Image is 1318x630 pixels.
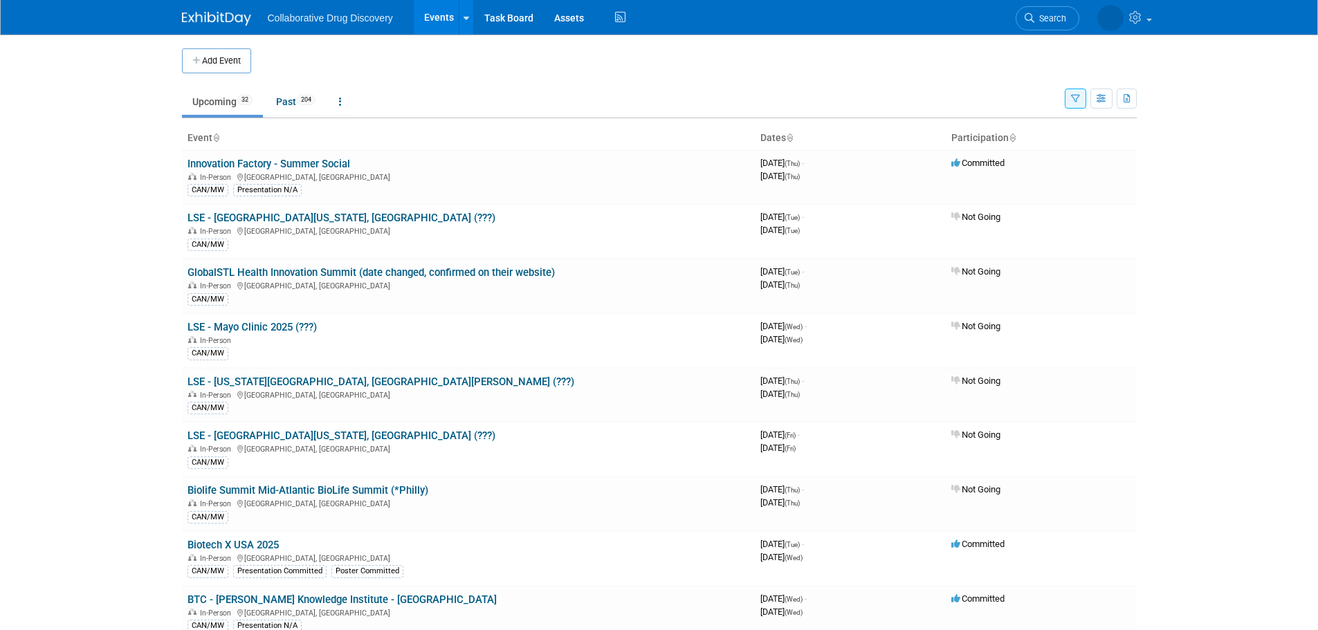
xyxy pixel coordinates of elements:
[187,565,228,577] div: CAN/MW
[182,48,251,73] button: Add Event
[297,95,315,105] span: 204
[802,539,804,549] span: -
[200,445,235,454] span: In-Person
[266,89,326,115] a: Past204
[760,376,804,386] span: [DATE]
[785,173,800,180] span: (Thu)
[805,321,807,331] span: -
[760,484,804,494] span: [DATE]
[785,609,803,616] span: (Wed)
[786,132,793,143] a: Sort by Start Date
[802,484,804,494] span: -
[188,281,196,288] img: In-Person Event
[760,212,804,222] span: [DATE]
[188,391,196,398] img: In-Person Event
[187,456,228,469] div: CAN/MW
[187,266,555,279] a: GlobalSTL Health Innovation Summit (date changed, confirmed on their website)
[951,376,1000,386] span: Not Going
[785,323,803,331] span: (Wed)
[951,484,1000,494] span: Not Going
[760,334,803,344] span: [DATE]
[760,593,807,604] span: [DATE]
[187,539,279,551] a: Biotech X USA 2025
[798,429,800,440] span: -
[187,402,228,414] div: CAN/MW
[188,173,196,180] img: In-Person Event
[182,127,755,150] th: Event
[187,552,749,563] div: [GEOGRAPHIC_DATA], [GEOGRAPHIC_DATA]
[187,484,428,497] a: Biolife Summit Mid-Atlantic BioLife Summit (*Philly)
[946,127,1137,150] th: Participation
[233,565,327,577] div: Presentation Committed
[182,12,251,26] img: ExhibitDay
[187,497,749,508] div: [GEOGRAPHIC_DATA], [GEOGRAPHIC_DATA]
[785,432,796,439] span: (Fri)
[187,347,228,360] div: CAN/MW
[802,376,804,386] span: -
[785,378,800,385] span: (Thu)
[760,266,804,277] span: [DATE]
[1009,132,1016,143] a: Sort by Participation Type
[760,389,800,399] span: [DATE]
[187,321,317,333] a: LSE - Mayo Clinic 2025 (???)
[188,609,196,615] img: In-Person Event
[1097,5,1124,31] img: Juan Gijzelaar
[951,212,1000,222] span: Not Going
[760,225,800,235] span: [DATE]
[188,227,196,234] img: In-Person Event
[200,609,235,618] span: In-Person
[212,132,219,143] a: Sort by Event Name
[785,554,803,562] span: (Wed)
[187,171,749,182] div: [GEOGRAPHIC_DATA], [GEOGRAPHIC_DATA]
[951,321,1000,331] span: Not Going
[951,158,1005,168] span: Committed
[951,593,1005,604] span: Committed
[187,429,495,442] a: LSE - [GEOGRAPHIC_DATA][US_STATE], [GEOGRAPHIC_DATA] (???)
[200,554,235,563] span: In-Person
[200,173,235,182] span: In-Person
[188,445,196,452] img: In-Person Event
[200,499,235,508] span: In-Person
[785,499,800,507] span: (Thu)
[951,539,1005,549] span: Committed
[760,606,803,617] span: [DATE]
[187,184,228,196] div: CAN/MW
[200,336,235,345] span: In-Person
[233,184,302,196] div: Presentation N/A
[187,593,497,606] a: BTC - [PERSON_NAME] Knowledge Institute - [GEOGRAPHIC_DATA]
[785,391,800,398] span: (Thu)
[331,565,403,577] div: Poster Committed
[188,336,196,343] img: In-Person Event
[268,12,393,24] span: Collaborative Drug Discovery
[187,212,495,224] a: LSE - [GEOGRAPHIC_DATA][US_STATE], [GEOGRAPHIC_DATA] (???)
[802,212,804,222] span: -
[785,281,800,289] span: (Thu)
[187,511,228,524] div: CAN/MW
[785,541,800,548] span: (Tue)
[785,336,803,344] span: (Wed)
[187,606,749,618] div: [GEOGRAPHIC_DATA], [GEOGRAPHIC_DATA]
[237,95,253,105] span: 32
[760,171,800,181] span: [DATE]
[187,279,749,290] div: [GEOGRAPHIC_DATA], [GEOGRAPHIC_DATA]
[785,445,796,452] span: (Fri)
[755,127,946,150] th: Dates
[951,429,1000,440] span: Not Going
[188,499,196,506] img: In-Person Event
[187,158,350,170] a: Innovation Factory - Summer Social
[760,158,804,168] span: [DATE]
[785,214,800,221] span: (Tue)
[1016,6,1079,30] a: Search
[187,293,228,306] div: CAN/MW
[760,429,800,440] span: [DATE]
[951,266,1000,277] span: Not Going
[760,497,800,508] span: [DATE]
[802,158,804,168] span: -
[760,552,803,562] span: [DATE]
[805,593,807,604] span: -
[1034,13,1066,24] span: Search
[182,89,263,115] a: Upcoming32
[785,160,800,167] span: (Thu)
[187,225,749,236] div: [GEOGRAPHIC_DATA], [GEOGRAPHIC_DATA]
[760,321,807,331] span: [DATE]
